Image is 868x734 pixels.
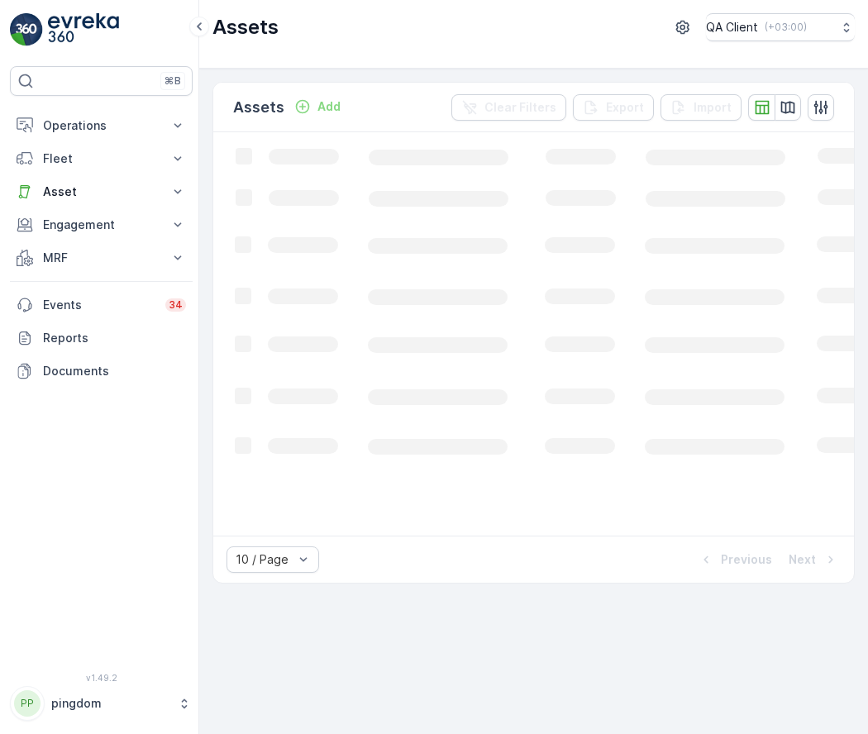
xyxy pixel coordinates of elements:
[721,551,772,568] p: Previous
[48,13,119,46] img: logo_light-DOdMpM7g.png
[573,94,654,121] button: Export
[43,217,160,233] p: Engagement
[43,117,160,134] p: Operations
[789,551,816,568] p: Next
[10,673,193,683] span: v 1.49.2
[787,550,841,570] button: Next
[606,99,644,116] p: Export
[43,183,160,200] p: Asset
[451,94,566,121] button: Clear Filters
[288,97,347,117] button: Add
[765,21,807,34] p: ( +03:00 )
[51,695,169,712] p: pingdom
[10,109,193,142] button: Operations
[10,288,193,322] a: Events34
[10,175,193,208] button: Asset
[706,13,855,41] button: QA Client(+03:00)
[165,74,181,88] p: ⌘B
[10,241,193,274] button: MRF
[10,208,193,241] button: Engagement
[10,322,193,355] a: Reports
[10,355,193,388] a: Documents
[694,99,732,116] p: Import
[10,142,193,175] button: Fleet
[212,14,279,41] p: Assets
[43,330,186,346] p: Reports
[43,250,160,266] p: MRF
[484,99,556,116] p: Clear Filters
[10,13,43,46] img: logo
[43,363,186,379] p: Documents
[706,19,758,36] p: QA Client
[14,690,41,717] div: PP
[233,96,284,119] p: Assets
[10,686,193,721] button: PPpingdom
[696,550,774,570] button: Previous
[317,98,341,115] p: Add
[43,297,155,313] p: Events
[661,94,742,121] button: Import
[43,150,160,167] p: Fleet
[169,298,183,312] p: 34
